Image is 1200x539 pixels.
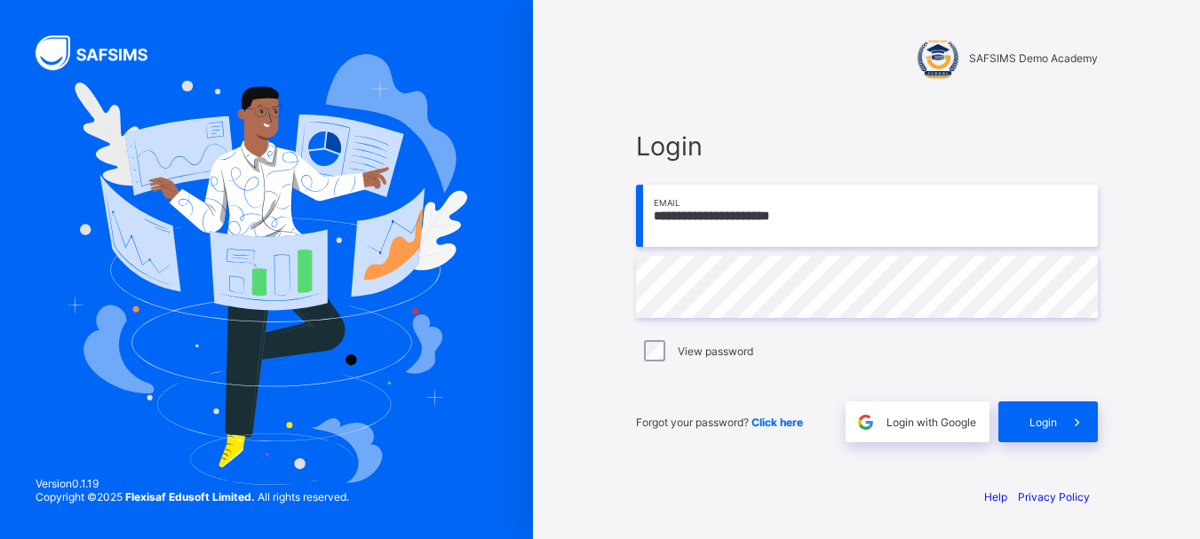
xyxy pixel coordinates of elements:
[886,416,976,429] span: Login with Google
[36,36,169,70] img: SAFSIMS Logo
[751,416,803,429] a: Click here
[66,54,467,486] img: Hero Image
[636,416,803,429] span: Forgot your password?
[1029,416,1057,429] span: Login
[125,490,255,503] strong: Flexisaf Edusoft Limited.
[855,412,876,432] img: google.396cfc9801f0270233282035f929180a.svg
[636,131,1098,162] span: Login
[36,490,349,503] span: Copyright © 2025 All rights reserved.
[1018,490,1090,503] a: Privacy Policy
[984,490,1007,503] a: Help
[36,477,349,490] span: Version 0.1.19
[969,52,1098,65] span: SAFSIMS Demo Academy
[678,345,753,358] label: View password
